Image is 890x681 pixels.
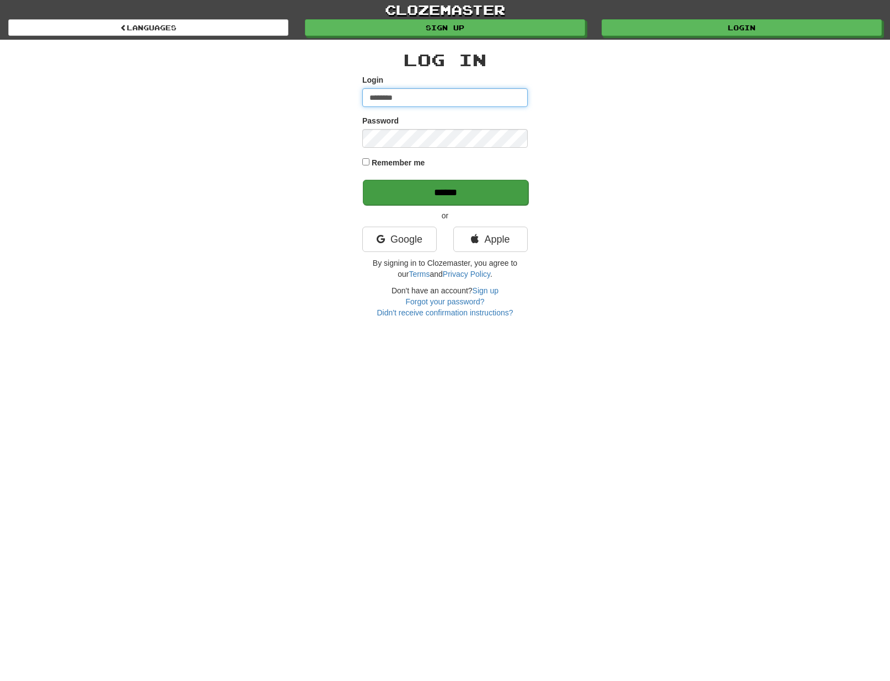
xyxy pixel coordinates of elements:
a: Login [602,19,882,36]
a: Didn't receive confirmation instructions? [377,308,513,317]
a: Languages [8,19,288,36]
label: Password [362,115,399,126]
h2: Log In [362,51,528,69]
a: Sign up [473,286,498,295]
a: Forgot your password? [405,297,484,306]
div: Don't have an account? [362,285,528,318]
label: Login [362,74,383,85]
p: By signing in to Clozemaster, you agree to our and . [362,258,528,280]
a: Google [362,227,437,252]
a: Apple [453,227,528,252]
a: Privacy Policy [443,270,490,278]
a: Sign up [305,19,585,36]
p: or [362,210,528,221]
label: Remember me [372,157,425,168]
a: Terms [409,270,430,278]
